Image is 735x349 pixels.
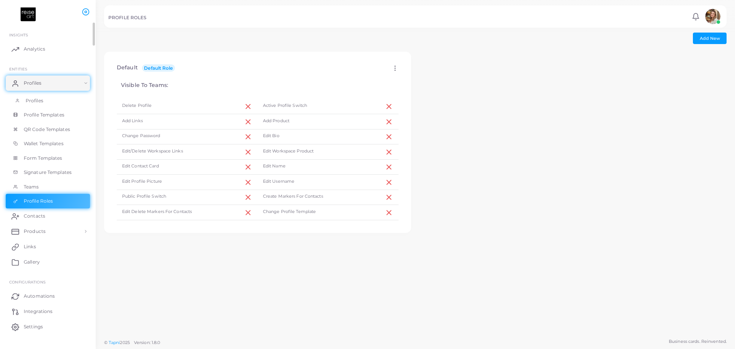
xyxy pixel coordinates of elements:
span: Links [24,243,36,250]
div: Change Profile Template [258,205,399,220]
div: Edit Contact Card [117,160,258,175]
div: Delete Profile [117,99,258,115]
span: 2025 [120,339,129,346]
div: Public Profile Switch [117,190,258,205]
a: Profiles [6,75,90,91]
img: logo [7,7,49,21]
span: Contacts [24,213,45,220]
h5: PROFILE ROLES [108,15,146,20]
a: Wallet Templates [6,136,90,151]
span: Profile Templates [24,111,64,118]
h4: Default [117,64,175,72]
span: Form Templates [24,155,62,162]
a: QR Code Templates [6,122,90,137]
div: Edit Delete Markers For Contacts [117,205,258,220]
div: Edit/Delete Workspace Links [117,144,258,160]
span: ENTITIES [9,67,27,71]
a: Teams [6,180,90,194]
a: Profile Roles [6,194,90,208]
a: Settings [6,319,90,334]
span: Business cards. Reinvented. [669,338,727,345]
span: Analytics [24,46,45,52]
span: Configurations [9,280,46,284]
button: Add New [693,33,727,44]
a: Integrations [6,304,90,319]
a: Gallery [6,254,90,270]
a: Profile Templates [6,108,90,122]
div: Create Markers For Contacts [258,190,399,205]
a: Tapni [109,340,120,345]
div: Edit Workspace Product [258,144,399,160]
a: Links [6,239,90,254]
div: Edit Bio [258,129,399,145]
span: Version: 1.8.0 [134,340,160,345]
span: Products [24,228,46,235]
div: Add Links [117,114,258,129]
a: avatar [703,9,722,24]
a: Contacts [6,208,90,224]
a: Profiles [6,93,90,108]
span: Teams [24,184,39,190]
span: Gallery [24,259,40,265]
a: Automations [6,288,90,304]
img: avatar [705,9,720,24]
div: Edit Profile Picture [117,175,258,190]
span: QR Code Templates [24,126,70,133]
div: Edit Name [258,160,399,175]
div: Edit Username [258,175,399,190]
span: INSIGHTS [9,33,28,37]
span: Settings [24,323,43,330]
a: Form Templates [6,151,90,165]
a: Analytics [6,41,90,57]
span: Profiles [24,80,41,87]
span: © [104,339,160,346]
span: Signature Templates [24,169,72,176]
h4: Visible To Teams: [121,82,394,88]
span: Integrations [24,308,52,315]
a: Products [6,224,90,239]
span: Wallet Templates [24,140,64,147]
span: Profile Roles [24,198,53,205]
div: Change Password [117,129,258,145]
div: Active Profile Switch [258,99,399,115]
span: Profiles [26,97,43,104]
a: Signature Templates [6,165,90,180]
span: Add New [700,36,720,41]
span: Automations [24,293,55,300]
span: Default Role [142,64,175,72]
div: Add Product [258,114,399,129]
